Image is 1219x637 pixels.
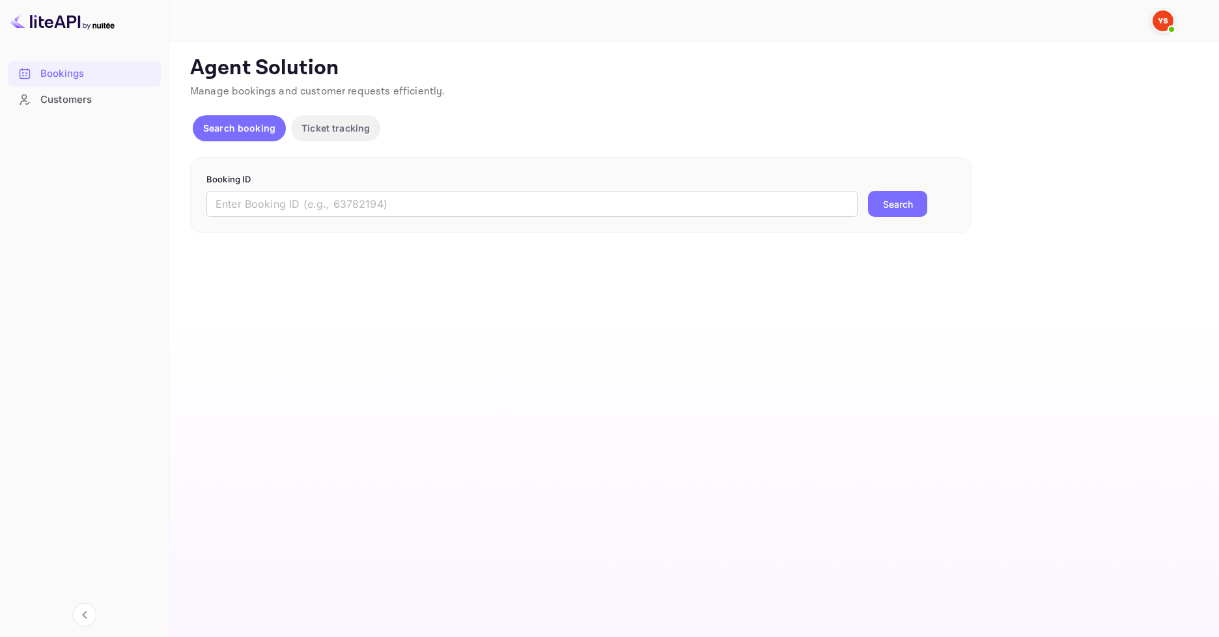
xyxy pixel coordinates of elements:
[8,61,161,85] a: Bookings
[40,66,154,81] div: Bookings
[203,121,275,135] p: Search booking
[206,173,955,186] p: Booking ID
[190,55,1196,81] p: Agent Solution
[206,191,858,217] input: Enter Booking ID (e.g., 63782194)
[190,85,445,98] span: Manage bookings and customer requests efficiently.
[40,92,154,107] div: Customers
[8,87,161,113] div: Customers
[8,87,161,111] a: Customers
[10,10,115,31] img: LiteAPI logo
[73,603,96,627] button: Collapse navigation
[8,61,161,87] div: Bookings
[868,191,927,217] button: Search
[301,121,370,135] p: Ticket tracking
[1153,10,1173,31] img: Yandex Support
